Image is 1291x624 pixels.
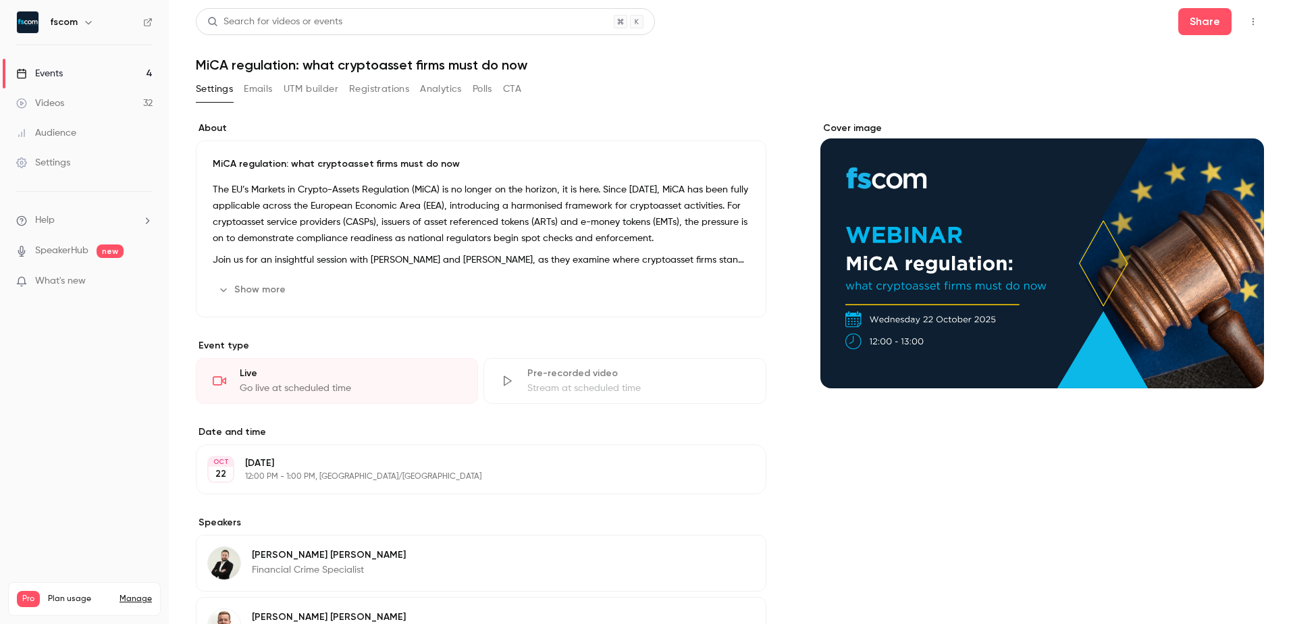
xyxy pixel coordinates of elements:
[209,457,233,467] div: OCT
[196,57,1264,73] h1: MiCA regulation: what cryptoasset firms must do now
[196,339,766,353] p: Event type
[196,516,766,529] label: Speakers
[48,594,111,604] span: Plan usage
[50,16,78,29] h6: fscom
[196,358,478,404] div: LiveGo live at scheduled time
[196,535,766,592] div: Evan McGookin[PERSON_NAME] [PERSON_NAME]Financial Crime Specialist
[120,594,152,604] a: Manage
[35,274,86,288] span: What's new
[483,358,766,404] div: Pre-recorded videoStream at scheduled time
[17,11,38,33] img: fscom
[503,78,521,100] button: CTA
[1178,8,1232,35] button: Share
[349,78,409,100] button: Registrations
[527,367,749,380] div: Pre-recorded video
[196,78,233,100] button: Settings
[213,157,749,171] p: MiCA regulation: what cryptoasset firms must do now
[207,15,342,29] div: Search for videos or events
[473,78,492,100] button: Polls
[208,547,240,579] img: Evan McGookin
[35,213,55,228] span: Help
[213,182,749,246] p: The EU’s Markets in Crypto-Assets Regulation (MiCA) is no longer on the horizon, it is here. Sinc...
[196,122,766,135] label: About
[820,122,1264,135] label: Cover image
[213,279,294,301] button: Show more
[244,78,272,100] button: Emails
[136,276,153,288] iframe: Noticeable Trigger
[420,78,462,100] button: Analytics
[245,457,695,470] p: [DATE]
[252,610,406,624] p: [PERSON_NAME] [PERSON_NAME]
[16,97,64,110] div: Videos
[196,425,766,439] label: Date and time
[16,156,70,170] div: Settings
[213,252,749,268] p: Join us for an insightful session with [PERSON_NAME] and [PERSON_NAME], as they examine where cry...
[252,563,406,577] p: Financial Crime Specialist
[820,122,1264,388] section: Cover image
[284,78,338,100] button: UTM builder
[35,244,88,258] a: SpeakerHub
[16,67,63,80] div: Events
[240,382,461,395] div: Go live at scheduled time
[240,367,461,380] div: Live
[17,591,40,607] span: Pro
[245,471,695,482] p: 12:00 PM - 1:00 PM, [GEOGRAPHIC_DATA]/[GEOGRAPHIC_DATA]
[252,548,406,562] p: [PERSON_NAME] [PERSON_NAME]
[215,467,226,481] p: 22
[97,244,124,258] span: new
[527,382,749,395] div: Stream at scheduled time
[16,213,153,228] li: help-dropdown-opener
[16,126,76,140] div: Audience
